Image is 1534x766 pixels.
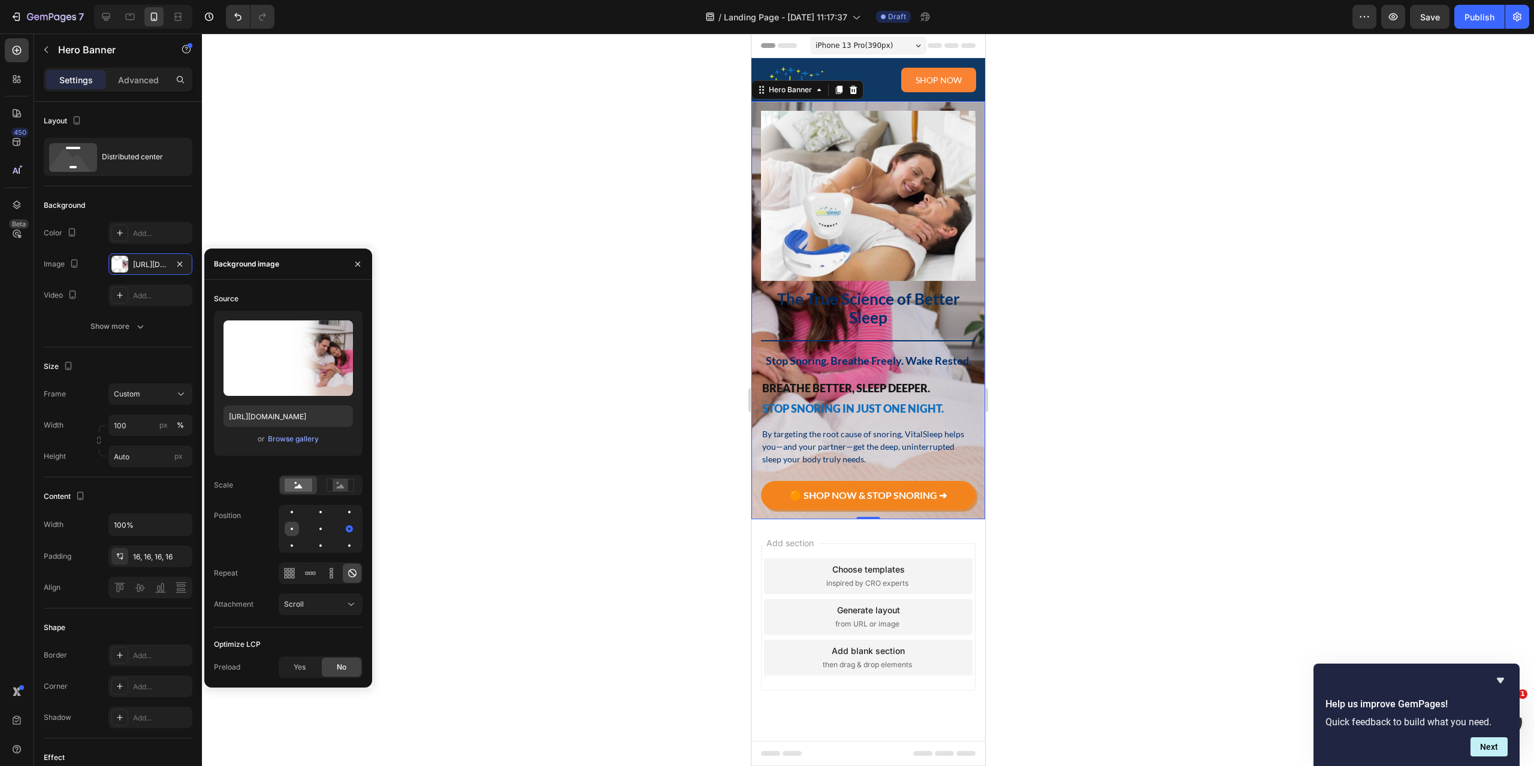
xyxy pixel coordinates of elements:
div: Size [44,359,76,375]
span: Draft [888,11,906,22]
label: Width [44,420,64,431]
input: Auto [109,514,192,535]
div: Video [44,287,80,304]
label: Height [44,451,66,462]
iframe: Design area [751,34,985,766]
span: No [337,662,346,673]
p: Advanced [118,74,159,86]
button: Browse gallery [267,433,319,445]
div: Corner [44,681,68,692]
div: Repeat [214,568,238,579]
button: Custom [108,383,192,405]
button: Scroll [279,594,363,615]
input: px% [108,414,192,436]
div: Undo/Redo [226,5,274,29]
span: Save [1420,12,1440,22]
button: 7 [5,5,89,29]
div: 16, 16, 16, 16 [133,552,189,562]
div: [URL][DOMAIN_NAME] [133,259,168,270]
div: Position [214,510,241,521]
span: 1 [1518,689,1527,699]
div: Add... [133,713,189,723]
button: Hide survey [1493,673,1508,688]
div: Background image [214,259,279,270]
div: Border [44,650,67,661]
button: Publish [1454,5,1505,29]
div: Shadow [44,712,71,723]
span: or [258,432,265,446]
div: Layout [44,113,84,129]
button: px [173,418,188,432]
div: Show more [90,320,146,332]
input: px [108,446,192,467]
span: px [174,452,183,461]
div: Distributed center [102,143,175,171]
button: Show more [44,316,192,337]
img: preview-image [224,320,353,396]
div: Content [44,489,87,505]
button: % [156,418,171,432]
label: Frame [44,389,66,399]
div: Width [44,519,64,530]
span: Custom [114,389,140,399]
span: Scroll [284,600,304,608]
h2: Help us improve GemPages! [1325,697,1508,711]
div: Effect [44,752,65,763]
div: Source [214,293,238,304]
span: Yes [294,662,306,673]
p: Hero Banner [58,43,160,57]
div: Color [44,225,79,241]
input: https://example.com/image.jpg [224,405,353,427]
div: Publish [1464,11,1494,23]
button: Next question [1470,737,1508,756]
p: Settings [59,74,93,86]
span: Landing Page - [DATE] 11:17:37 [724,11,847,23]
div: Shape [44,622,65,633]
div: Image [44,256,81,273]
div: Optimize LCP [214,639,261,650]
div: Help us improve GemPages! [1325,673,1508,756]
div: % [177,420,184,431]
div: 450 [11,128,29,137]
div: Add... [133,682,189,692]
p: Quick feedback to build what you need. [1325,716,1508,728]
div: Add... [133,290,189,301]
div: Align [44,582,61,593]
div: Background [44,200,85,211]
div: Browse gallery [268,434,319,444]
div: px [159,420,168,431]
span: / [718,11,721,23]
div: Preload [214,662,240,673]
p: 7 [78,10,84,24]
div: Attachment [214,599,253,610]
div: Add... [133,650,189,661]
div: Padding [44,551,71,562]
button: Save [1410,5,1450,29]
div: Add... [133,228,189,239]
div: Scale [214,480,233,491]
div: Beta [9,219,29,229]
